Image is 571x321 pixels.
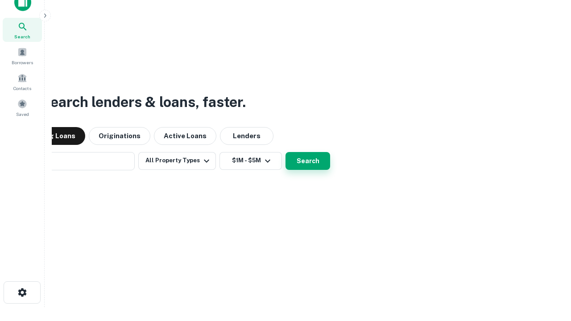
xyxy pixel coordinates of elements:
[526,250,571,292] iframe: Chat Widget
[219,152,282,170] button: $1M - $5M
[89,127,150,145] button: Originations
[3,70,42,94] a: Contacts
[41,91,246,113] h3: Search lenders & loans, faster.
[12,59,33,66] span: Borrowers
[16,111,29,118] span: Saved
[13,85,31,92] span: Contacts
[154,127,216,145] button: Active Loans
[14,33,30,40] span: Search
[138,152,216,170] button: All Property Types
[220,127,273,145] button: Lenders
[3,44,42,68] a: Borrowers
[285,152,330,170] button: Search
[3,18,42,42] a: Search
[3,95,42,119] a: Saved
